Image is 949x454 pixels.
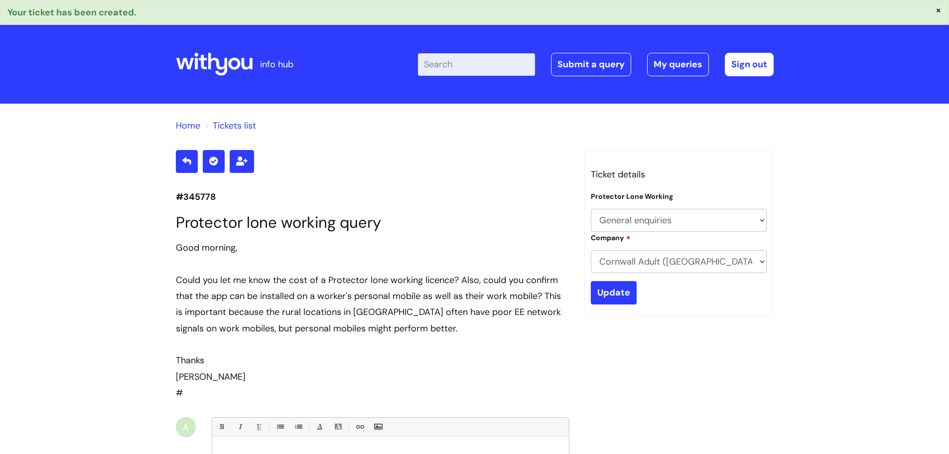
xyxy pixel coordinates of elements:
[213,120,256,132] a: Tickets list
[252,421,265,433] a: Underline(Ctrl-U)
[176,118,200,134] li: Solution home
[176,240,569,401] div: #
[203,118,256,134] li: Tickets list
[353,421,366,433] a: Link
[176,417,196,437] div: A
[313,421,326,433] a: Font Color
[418,53,535,75] input: Search
[936,5,942,14] button: ×
[292,421,304,433] a: 1. Ordered List (Ctrl-Shift-8)
[273,421,286,433] a: • Unordered List (Ctrl-Shift-7)
[215,421,228,433] a: Bold (Ctrl-B)
[647,53,709,76] a: My queries
[591,192,673,201] label: Protector Lone Working
[176,272,569,337] div: Could you let me know the cost of a Protector lone working licence? Also, could you confirm that ...
[725,53,774,76] a: Sign out
[176,240,569,256] div: Good morning,
[176,352,569,368] div: Thanks
[234,421,246,433] a: Italic (Ctrl-I)
[591,281,637,304] input: Update
[551,53,631,76] a: Submit a query
[176,189,569,205] p: #345778
[176,213,569,232] h1: Protector lone working query
[176,120,200,132] a: Home
[260,56,293,72] p: info hub
[176,369,569,385] div: [PERSON_NAME]
[591,232,631,242] label: Company
[332,421,344,433] a: Back Color
[372,421,384,433] a: Insert Image...
[591,166,767,182] h3: Ticket details
[418,53,774,76] div: | -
